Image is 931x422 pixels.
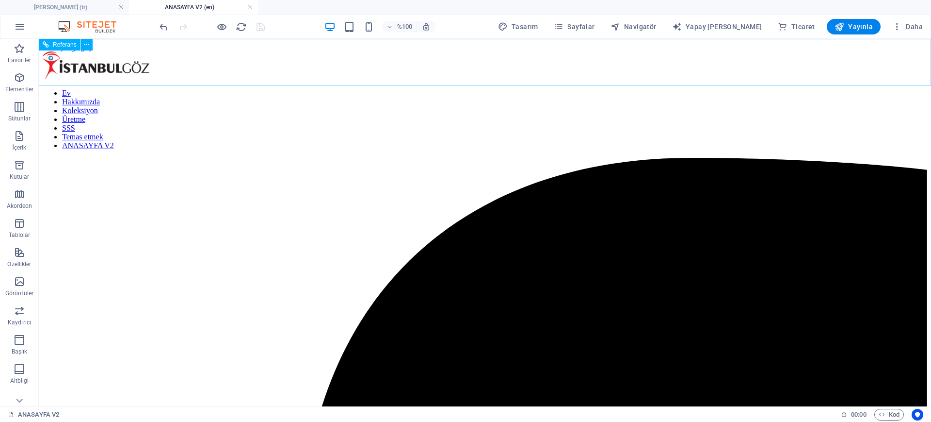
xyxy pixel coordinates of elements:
[791,23,815,31] font: Ticaret
[382,21,417,33] button: %100
[18,411,59,418] font: ANASAYFA V2
[550,19,599,34] button: Sayfalar
[512,23,538,31] font: Tasarım
[8,115,31,122] font: Sütunlar
[494,19,542,34] div: Tasarım (Ctrl+Alt+Y)
[874,409,904,421] button: Kod
[686,23,762,31] font: Yapay [PERSON_NAME]
[397,23,412,30] font: %100
[567,23,594,31] font: Sayfalar
[889,411,899,418] font: Kod
[841,409,867,421] h6: Oturum süresi
[34,4,87,11] font: [PERSON_NAME] (tr)
[8,409,59,421] a: Seçimi iptal etmek için tıklayın. Sayfaları açmak için çift tıklayın.
[858,411,859,418] font: :
[859,411,866,418] font: 00
[53,41,77,48] font: Referans
[5,290,33,297] font: Görüntüler
[10,377,29,384] font: Altbilgi
[165,4,214,11] font: ANASAYFA V2 (en)
[494,19,542,34] button: Tasarım
[4,4,52,12] a: Ana içeriğe geç
[607,19,660,34] button: Navigatör
[235,21,247,33] button: yeniden yükle
[8,319,31,326] font: Kaydırıcı
[851,411,858,418] font: 00
[236,21,247,33] i: Sayfayı yeniden yükle
[848,23,873,31] font: Yayınla
[7,261,31,268] font: Özellikler
[422,22,431,31] i: Yeniden boyutlandırma sırasında seçilen cihaza uyacak şekilde yakınlaştırma seviyesi otomatik ola...
[827,19,881,34] button: Yayınla
[216,21,227,33] button: Önizleme modundan çıkıp düzenlemeye devam etmek için buraya tıklayın
[12,144,26,151] font: İçerik
[9,232,31,238] font: Tablolar
[888,19,927,34] button: Daha
[158,21,169,33] i: Geri al: Sayfaları değiştir (Ctrl+Z)
[56,21,128,33] img: Editör Logosu
[906,23,923,31] font: Daha
[912,409,923,421] button: Kullanıcı merkezli
[774,19,819,34] button: Ticaret
[7,203,32,209] font: Akordeon
[624,23,657,31] font: Navigatör
[158,21,169,33] button: geri al
[10,173,30,180] font: Kutular
[5,86,33,93] font: Elementler
[668,19,766,34] button: Yapay [PERSON_NAME]
[8,57,31,64] font: Favoriler
[12,348,28,355] font: Başlık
